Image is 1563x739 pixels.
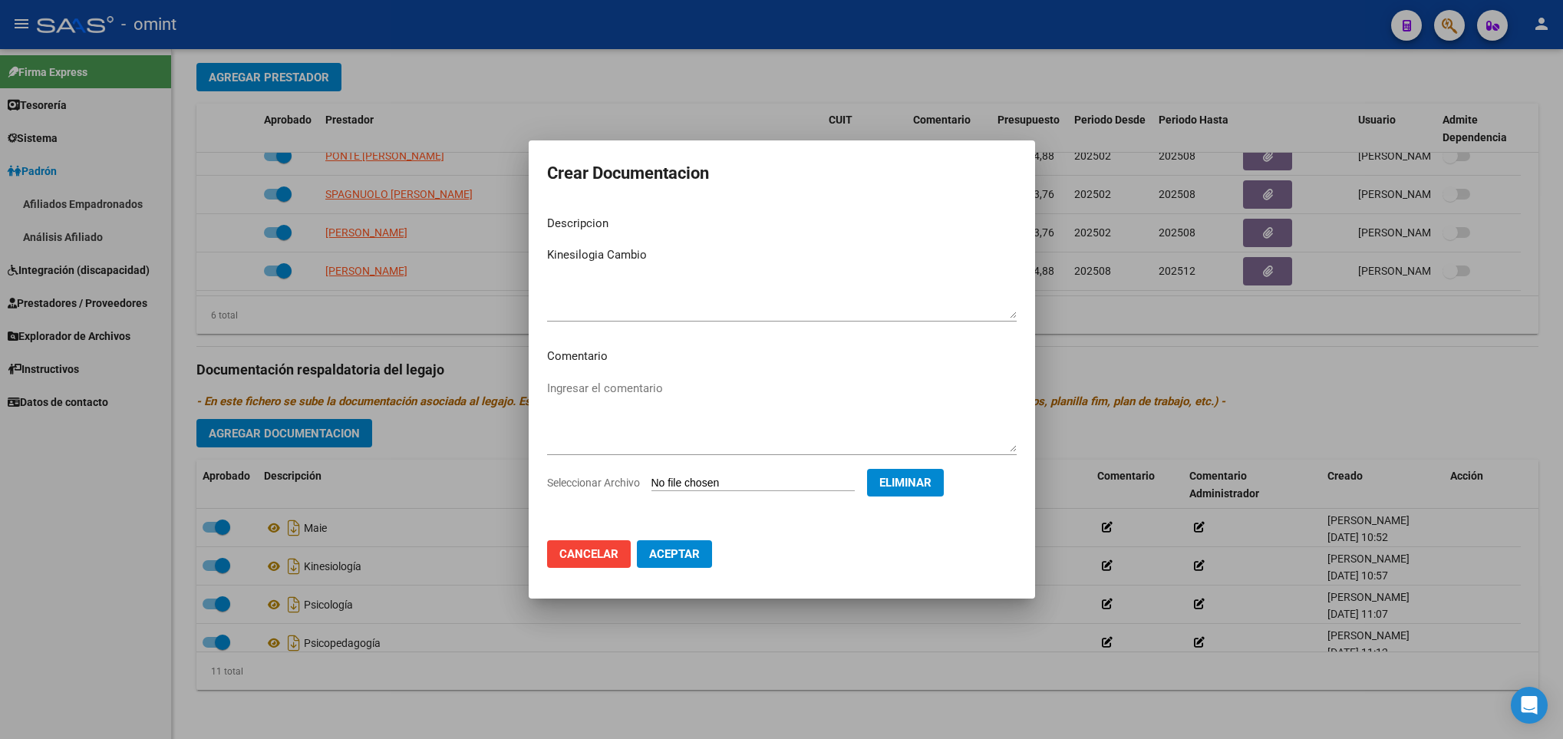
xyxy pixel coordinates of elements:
[547,477,640,489] span: Seleccionar Archivo
[637,540,712,568] button: Aceptar
[547,159,1017,188] h2: Crear Documentacion
[547,348,1017,365] p: Comentario
[879,476,932,490] span: Eliminar
[547,215,1017,233] p: Descripcion
[867,469,944,497] button: Eliminar
[1511,687,1548,724] div: Open Intercom Messenger
[547,540,631,568] button: Cancelar
[559,547,618,561] span: Cancelar
[649,547,700,561] span: Aceptar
